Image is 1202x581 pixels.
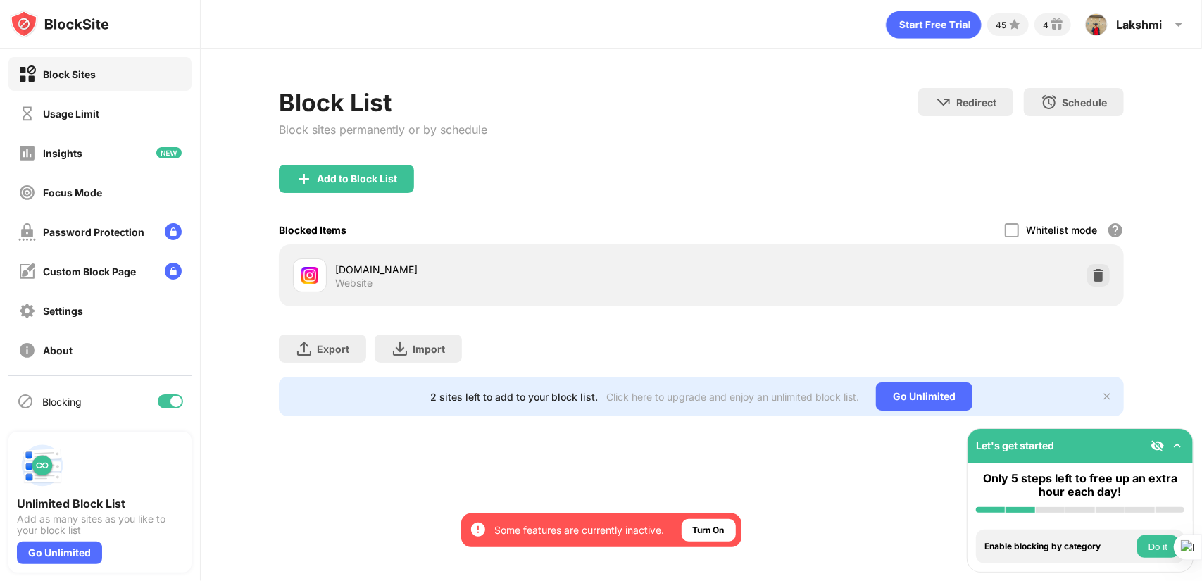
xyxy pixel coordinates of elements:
div: Go Unlimited [17,542,102,564]
img: omni-setup-toggle.svg [1170,439,1184,453]
img: logo-blocksite.svg [10,10,109,38]
div: animation [886,11,982,39]
div: Block Sites [43,68,96,80]
img: password-protection-off.svg [18,223,36,241]
div: Go Unlimited [876,382,972,411]
div: Settings [43,305,83,317]
div: Only 5 steps left to free up an extra hour each day! [976,472,1184,499]
div: Turn On [693,523,725,537]
img: new-icon.svg [156,147,182,158]
div: Add as many sites as you like to your block list [17,513,183,536]
div: Website [335,277,373,289]
div: Redirect [956,96,996,108]
div: [DOMAIN_NAME] [335,262,701,277]
div: Block sites permanently or by schedule [279,123,487,137]
div: Lakshmi [1116,18,1162,32]
div: Some features are currently inactive. [495,523,665,537]
div: Enable blocking by category [984,542,1134,551]
img: insights-off.svg [18,144,36,162]
div: Let's get started [976,439,1054,451]
img: lock-menu.svg [165,263,182,280]
div: Schedule [1062,96,1107,108]
div: Export [317,343,349,355]
div: Add to Block List [317,173,397,185]
img: error-circle-white.svg [470,521,487,538]
div: Unlimited Block List [17,496,183,511]
div: 4 [1043,20,1048,30]
img: block-on.svg [18,65,36,83]
div: Blocking [42,396,82,408]
div: Insights [43,147,82,159]
img: time-usage-off.svg [18,105,36,123]
img: focus-off.svg [18,184,36,201]
img: favicons [301,267,318,284]
img: points-small.svg [1006,16,1023,33]
img: x-button.svg [1101,391,1113,402]
img: customize-block-page-off.svg [18,263,36,280]
img: eye-not-visible.svg [1151,439,1165,453]
div: Click here to upgrade and enjoy an unlimited block list. [606,391,859,403]
div: Import [413,343,445,355]
div: 2 sites left to add to your block list. [430,391,598,403]
div: Usage Limit [43,108,99,120]
img: push-block-list.svg [17,440,68,491]
div: Blocked Items [279,224,346,236]
img: about-off.svg [18,342,36,359]
img: ACg8ocKBgaMlHCeqmOiHkVuCGv4XgJVzf_dHsBXwTKW6Ef2l25mK=s96-c [1085,13,1108,36]
div: Block List [279,88,487,117]
div: Whitelist mode [1026,224,1097,236]
img: reward-small.svg [1048,16,1065,33]
div: Password Protection [43,226,144,238]
img: blocking-icon.svg [17,393,34,410]
div: About [43,344,73,356]
div: 45 [996,20,1006,30]
div: Focus Mode [43,187,102,199]
button: Do it [1137,535,1179,558]
img: settings-off.svg [18,302,36,320]
img: lock-menu.svg [165,223,182,240]
div: Custom Block Page [43,265,136,277]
